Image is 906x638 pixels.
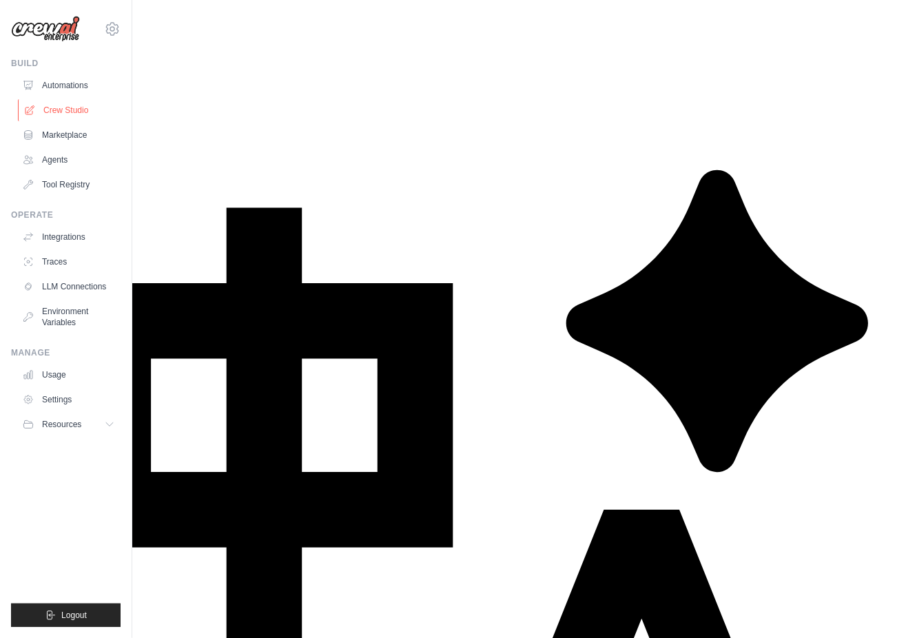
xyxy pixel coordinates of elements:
a: Usage [17,364,121,386]
span: Resources [42,419,81,430]
div: Build [11,58,121,69]
a: Automations [17,74,121,96]
span: Logout [61,610,87,621]
a: LLM Connections [17,276,121,298]
a: Agents [17,149,121,171]
iframe: Chat Widget [837,572,906,638]
a: Marketplace [17,124,121,146]
div: Operate [11,209,121,220]
a: Crew Studio [18,99,122,121]
button: Resources [17,413,121,435]
a: Environment Variables [17,300,121,333]
div: Manage [11,347,121,358]
a: Integrations [17,226,121,248]
img: Logo [11,16,80,42]
a: Settings [17,389,121,411]
button: Logout [11,604,121,627]
a: Traces [17,251,121,273]
a: Tool Registry [17,174,121,196]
